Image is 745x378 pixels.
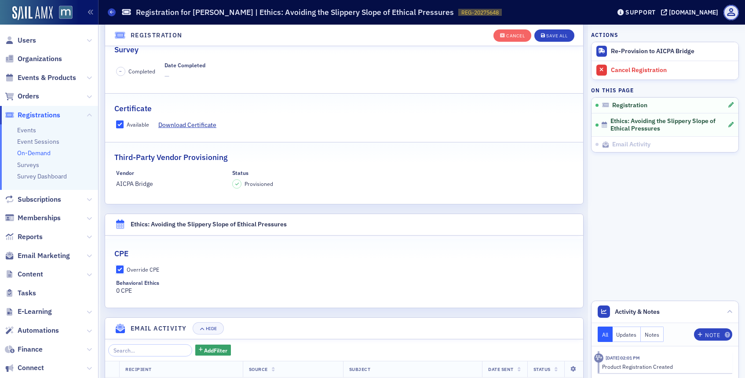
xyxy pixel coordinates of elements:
div: Support [625,8,656,16]
div: 0 CPE [116,280,223,295]
button: Updates [613,327,641,342]
time: 5/10/2024 02:01 PM [606,355,640,361]
input: Available [116,120,124,128]
input: Override CPE [116,265,124,273]
span: Provisioned [245,180,273,187]
button: Cancel [493,29,531,42]
div: Behavioral Ethics [116,280,159,286]
div: Hide [206,326,217,331]
span: Registration [612,102,647,109]
button: Re-Provision to AICPA Bridge [592,42,738,61]
a: Cancel Registration [592,61,738,80]
span: Recipient [125,366,152,372]
span: – [119,68,122,74]
h4: On this page [591,86,739,94]
span: Date Sent [488,366,514,372]
span: Events & Products [18,73,76,83]
img: SailAMX [59,6,73,19]
a: Finance [5,345,43,354]
div: Save All [546,33,567,38]
a: Email Marketing [5,251,70,261]
div: Available [127,121,149,128]
span: Activity & Notes [615,307,660,316]
div: Activity [594,353,603,363]
a: Orders [5,91,39,101]
a: Users [5,36,36,45]
input: Search… [108,344,192,356]
a: Events [17,126,36,134]
div: Status [232,170,248,176]
span: Ethics: Avoiding the Slippery Slope of Ethical Pressures [610,117,727,133]
a: Memberships [5,213,61,223]
div: Note [705,333,720,338]
button: AddFilter [195,345,231,356]
span: Profile [723,5,739,20]
div: Product Registration Created [602,363,727,371]
a: Connect [5,363,44,373]
div: [DOMAIN_NAME] [669,8,718,16]
a: Survey Dashboard [17,172,67,180]
span: Email Activity [612,141,650,149]
div: Cancel Registration [611,66,734,74]
h2: Certificate [114,103,152,114]
h4: Email Activity [131,324,187,333]
div: Cancel [506,33,525,38]
span: Add Filter [204,346,227,354]
button: Hide [193,322,223,334]
a: Tasks [5,288,36,298]
span: Content [18,269,43,279]
a: E-Learning [5,307,52,316]
span: Connect [18,363,44,373]
span: AICPA Bridge [116,179,223,189]
a: Registrations [5,110,60,120]
h2: Third-Party Vendor Provisioning [114,152,227,163]
span: Email Marketing [18,251,70,261]
a: Download Certificate [158,120,223,130]
img: SailAMX [12,6,53,20]
div: Override CPE [127,266,159,273]
div: Ethics: Avoiding the Slippery Slope of Ethical Pressures [131,220,287,229]
a: Automations [5,326,59,335]
a: Content [5,269,43,279]
a: On-Demand [17,149,51,157]
a: Surveys [17,161,39,169]
span: Tasks [18,288,36,298]
span: Automations [18,326,59,335]
h2: CPE [114,248,128,259]
button: Notes [641,327,664,342]
button: [DOMAIN_NAME] [661,9,721,15]
span: Source [249,366,268,372]
a: Organizations [5,54,62,64]
span: Users [18,36,36,45]
span: Orders [18,91,39,101]
h4: Registration [131,31,183,40]
a: Reports [5,232,43,242]
h4: Actions [591,31,618,39]
span: Organizations [18,54,62,64]
div: Date Completed [164,62,205,69]
span: Memberships [18,213,61,223]
span: Registrations [18,110,60,120]
button: Save All [534,29,574,42]
span: Subject [349,366,371,372]
span: — [164,72,205,81]
a: Event Sessions [17,138,59,145]
button: All [598,327,613,342]
h2: Survey [114,44,139,55]
div: Vendor [116,170,134,176]
span: Status [533,366,551,372]
div: Re-Provision to AICPA Bridge [611,47,734,55]
span: REG-20275648 [461,9,499,16]
a: Events & Products [5,73,76,83]
span: Finance [18,345,43,354]
span: Subscriptions [18,195,61,204]
span: E-Learning [18,307,52,316]
span: Completed [128,67,155,75]
h1: Registration for [PERSON_NAME] | Ethics: Avoiding the Slippery Slope of Ethical Pressures [136,7,454,18]
button: Note [694,328,732,341]
a: View Homepage [53,6,73,21]
a: Subscriptions [5,195,61,204]
span: Reports [18,232,43,242]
